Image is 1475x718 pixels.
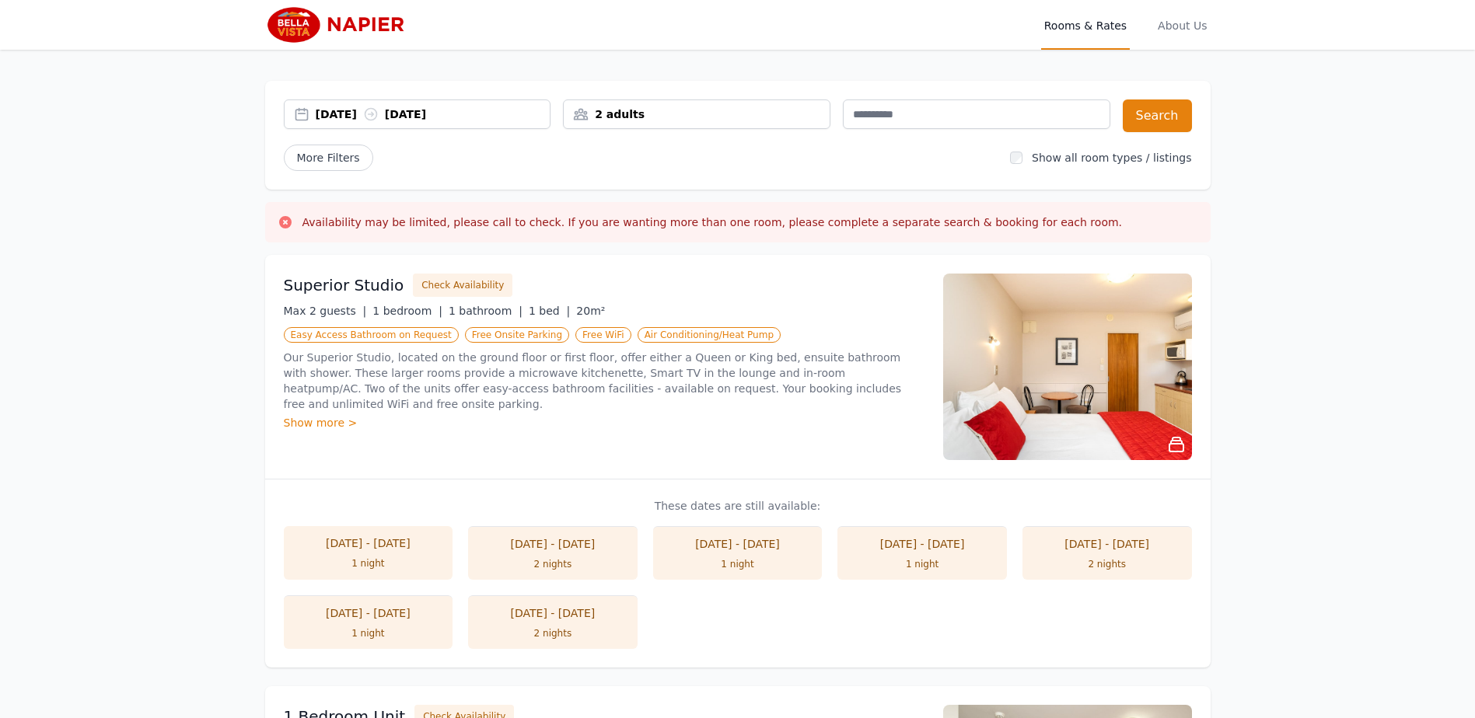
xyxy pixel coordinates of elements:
img: Bella Vista Napier [265,6,415,44]
div: [DATE] - [DATE] [299,535,438,551]
span: 20m² [576,305,605,317]
div: 2 nights [484,627,622,640]
button: Search [1123,99,1192,132]
span: 1 bedroom | [372,305,442,317]
div: [DATE] - [DATE] [299,605,438,621]
div: [DATE] - [DATE] [484,536,622,552]
span: Free Onsite Parking [465,327,569,343]
button: Check Availability [413,274,512,297]
div: 1 night [669,558,807,570]
div: [DATE] - [DATE] [484,605,622,621]
div: [DATE] - [DATE] [1038,536,1176,552]
span: Air Conditioning/Heat Pump [638,327,781,343]
span: More Filters [284,145,373,171]
span: Easy Access Bathroom on Request [284,327,459,343]
div: 2 adults [564,106,830,122]
div: 2 nights [484,558,622,570]
p: These dates are still available: [284,498,1192,514]
span: Max 2 guests | [284,305,367,317]
div: Show more > [284,415,924,430]
h3: Superior Studio [284,274,404,296]
span: 1 bed | [529,305,570,317]
p: Our Superior Studio, located on the ground floor or first floor, offer either a Queen or King bed... [284,350,924,412]
div: [DATE] - [DATE] [669,536,807,552]
span: 1 bathroom | [449,305,523,317]
div: 2 nights [1038,558,1176,570]
div: 1 night [299,557,438,570]
h3: Availability may be limited, please call to check. If you are wanting more than one room, please ... [302,214,1123,230]
div: [DATE] [DATE] [316,106,551,122]
div: [DATE] - [DATE] [853,536,991,552]
div: 1 night [853,558,991,570]
div: 1 night [299,627,438,640]
label: Show all room types / listings [1032,152,1191,164]
span: Free WiFi [575,327,631,343]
